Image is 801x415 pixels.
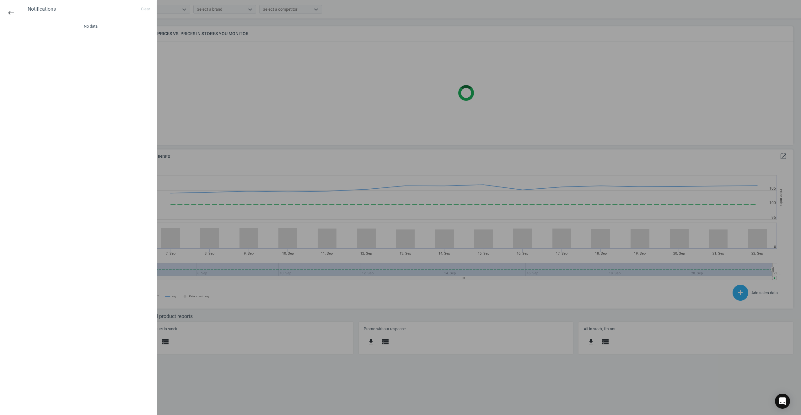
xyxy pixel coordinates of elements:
button: Clear [137,4,153,14]
i: keyboard_backspace [7,9,15,17]
button: keyboard_backspace [4,6,18,20]
div: Open Intercom Messenger [775,394,790,409]
p: Notifications [28,6,56,13]
div: No data [24,17,157,35]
